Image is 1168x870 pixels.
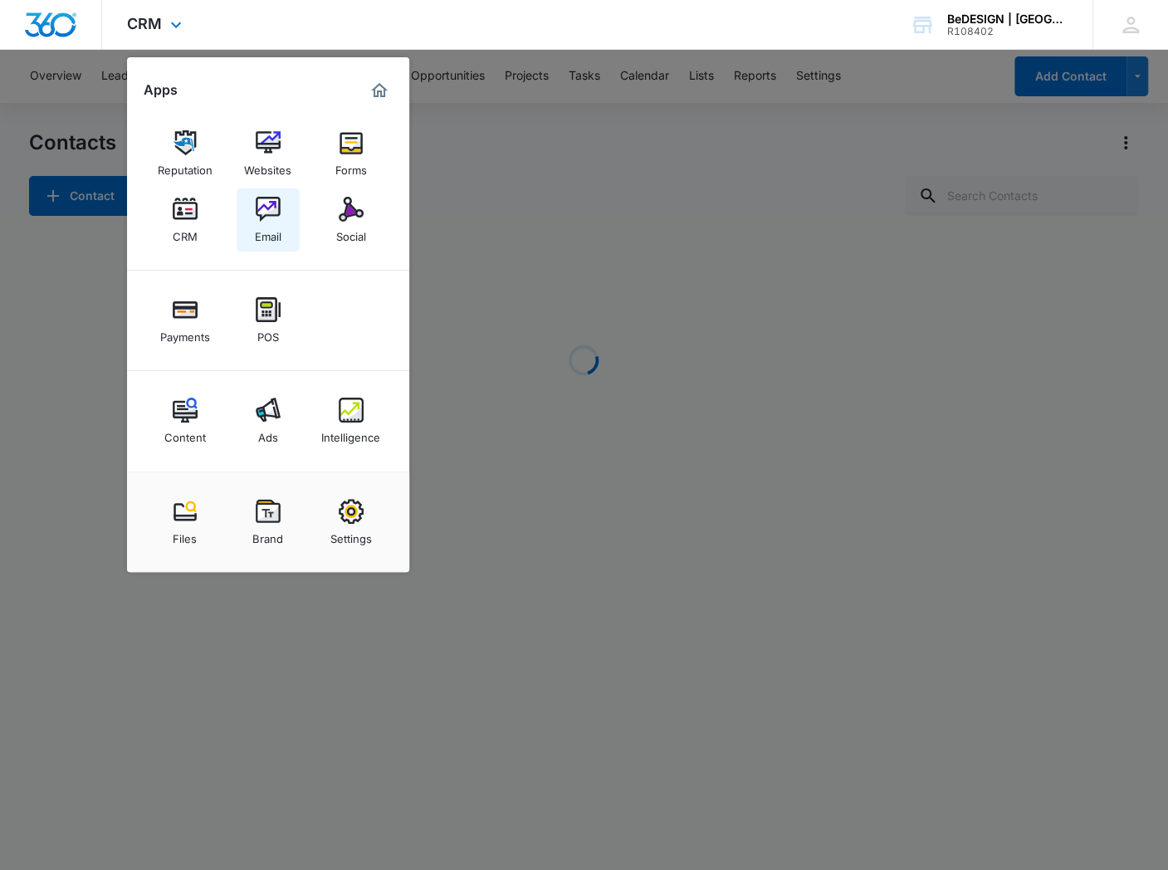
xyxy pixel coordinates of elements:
div: CRM [173,222,198,243]
div: Reputation [158,155,213,177]
div: Forms [335,155,367,177]
a: Intelligence [320,389,383,452]
a: Marketing 360® Dashboard [366,77,393,104]
a: POS [237,289,300,352]
a: CRM [154,188,217,252]
a: Reputation [154,122,217,185]
a: Files [154,491,217,554]
a: Payments [154,289,217,352]
a: Ads [237,389,300,452]
div: Content [164,423,206,444]
a: Websites [237,122,300,185]
div: POS [257,322,279,344]
div: Intelligence [321,423,380,444]
div: account id [947,26,1068,37]
div: Social [336,222,366,243]
a: Settings [320,491,383,554]
a: Forms [320,122,383,185]
h2: Apps [144,82,178,98]
a: Content [154,389,217,452]
a: Social [320,188,383,252]
div: Brand [252,524,283,545]
a: Brand [237,491,300,554]
div: Payments [160,322,210,344]
div: Ads [258,423,278,444]
div: account name [947,12,1068,26]
div: Websites [244,155,291,177]
a: Email [237,188,300,252]
div: Files [173,524,197,545]
div: Email [255,222,281,243]
span: CRM [127,15,162,32]
div: Settings [330,524,372,545]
